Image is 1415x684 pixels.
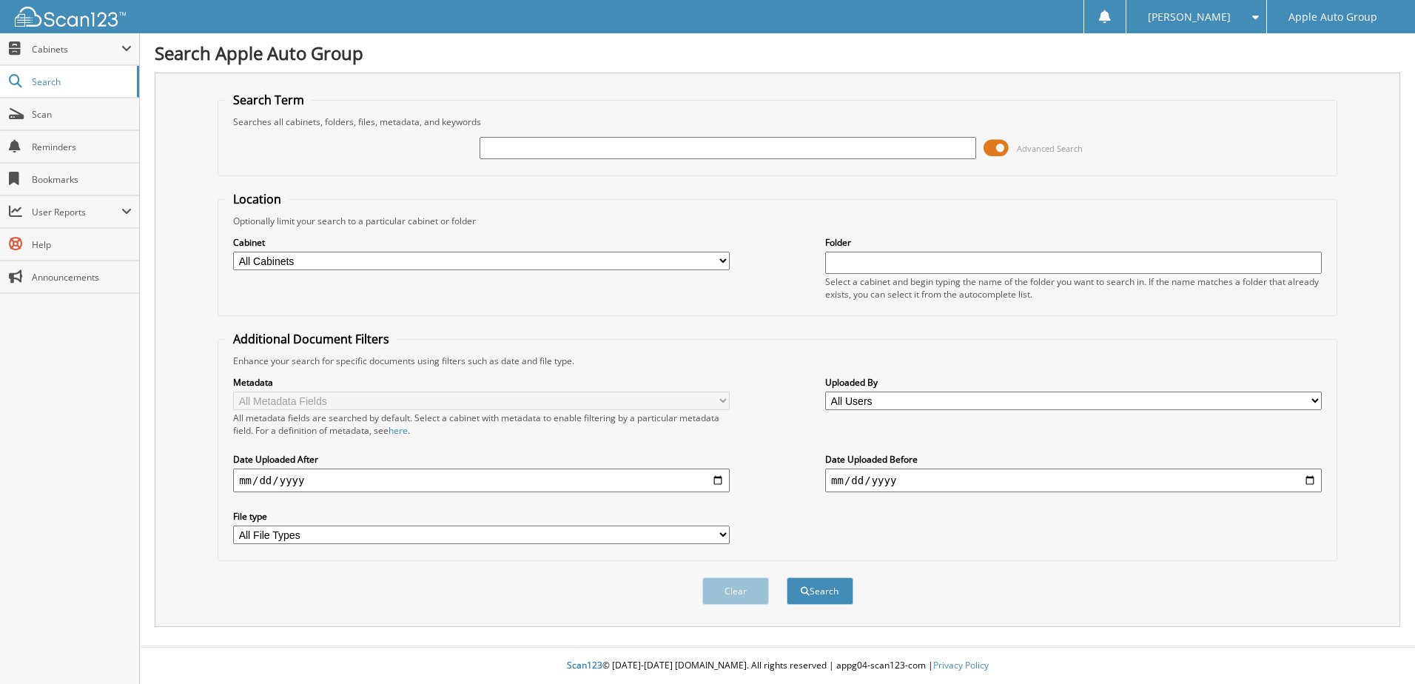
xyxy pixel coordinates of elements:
label: Date Uploaded Before [825,453,1322,466]
label: Uploaded By [825,376,1322,389]
h1: Search Apple Auto Group [155,41,1400,65]
label: Cabinet [233,236,730,249]
div: Searches all cabinets, folders, files, metadata, and keywords [226,115,1329,128]
button: Clear [702,577,769,605]
a: Privacy Policy [933,659,989,671]
div: Enhance your search for specific documents using filters such as date and file type. [226,355,1329,367]
img: scan123-logo-white.svg [15,7,126,27]
span: Search [32,76,130,88]
iframe: Chat Widget [1341,613,1415,684]
input: start [233,469,730,492]
span: [PERSON_NAME] [1148,13,1231,21]
span: Apple Auto Group [1288,13,1377,21]
div: Select a cabinet and begin typing the name of the folder you want to search in. If the name match... [825,275,1322,301]
label: Folder [825,236,1322,249]
label: Date Uploaded After [233,453,730,466]
span: Bookmarks [32,173,132,186]
span: User Reports [32,206,121,218]
span: Announcements [32,271,132,284]
input: end [825,469,1322,492]
a: here [389,424,408,437]
label: Metadata [233,376,730,389]
label: File type [233,510,730,523]
div: Optionally limit your search to a particular cabinet or folder [226,215,1329,227]
span: Reminders [32,141,132,153]
div: © [DATE]-[DATE] [DOMAIN_NAME]. All rights reserved | appg04-scan123-com | [140,648,1415,684]
legend: Search Term [226,92,312,108]
span: Advanced Search [1017,143,1083,154]
span: Scan123 [567,659,602,671]
legend: Additional Document Filters [226,331,397,347]
span: Scan [32,108,132,121]
button: Search [787,577,853,605]
span: Cabinets [32,43,121,56]
span: Help [32,238,132,251]
legend: Location [226,191,289,207]
div: All metadata fields are searched by default. Select a cabinet with metadata to enable filtering b... [233,412,730,437]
